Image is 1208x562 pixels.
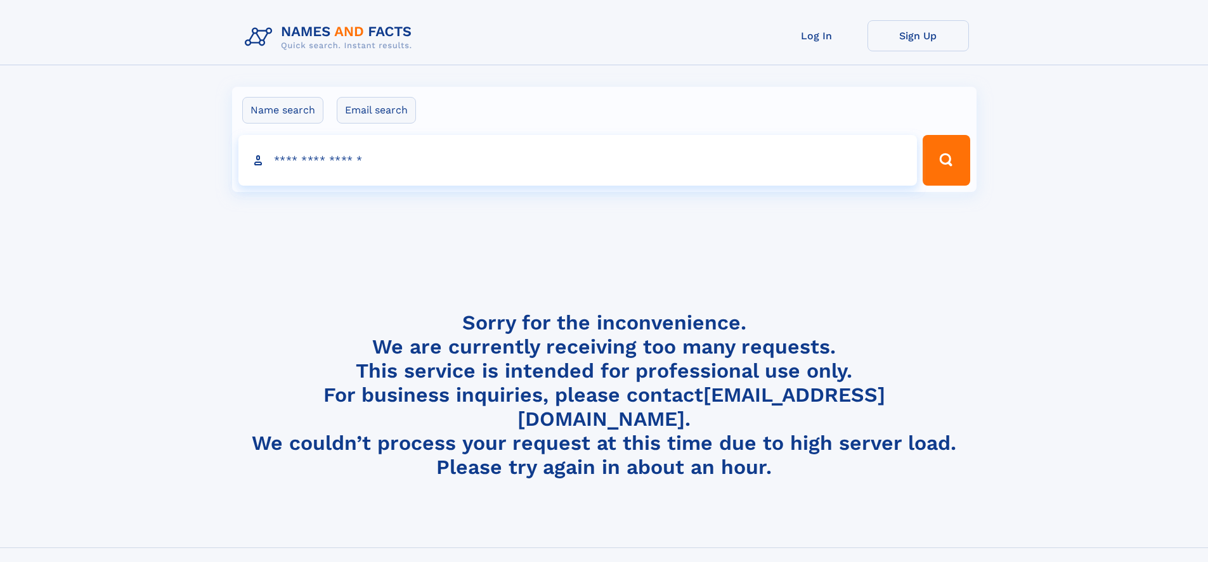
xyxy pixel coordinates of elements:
[766,20,867,51] a: Log In
[238,135,918,186] input: search input
[923,135,970,186] button: Search Button
[240,310,969,480] h4: Sorry for the inconvenience. We are currently receiving too many requests. This service is intend...
[240,20,422,54] img: Logo Names and Facts
[337,97,416,124] label: Email search
[517,383,885,431] a: [EMAIL_ADDRESS][DOMAIN_NAME]
[867,20,969,51] a: Sign Up
[242,97,323,124] label: Name search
